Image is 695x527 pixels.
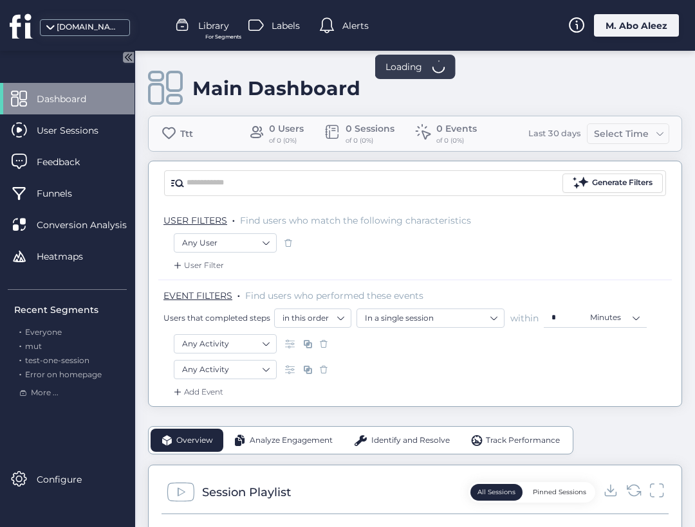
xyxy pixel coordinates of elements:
[176,434,213,447] span: Overview
[19,353,21,365] span: .
[171,386,223,398] div: Add Event
[19,325,21,337] span: .
[240,215,471,226] span: Find users who match the following characteristics
[25,355,89,365] span: test-one-session
[19,367,21,379] span: .
[205,33,241,41] span: For Segments
[19,339,21,351] span: .
[250,434,333,447] span: Analyze Engagement
[202,483,291,501] div: Session Playlist
[25,341,42,351] span: mut
[192,76,360,100] div: Main Dashboard
[57,21,121,33] div: [DOMAIN_NAME]
[182,233,268,253] nz-select-item: Any User
[171,259,224,272] div: User Filter
[526,484,593,501] button: Pinned Sessions
[163,312,270,323] span: Users that completed steps
[562,174,663,193] button: Generate Filters
[342,19,369,33] span: Alerts
[37,92,106,106] span: Dashboard
[510,312,539,325] span: within
[163,290,232,301] span: EVENT FILTERS
[272,19,300,33] span: Labels
[37,155,99,169] span: Feedback
[37,123,118,138] span: User Sessions
[14,303,127,317] div: Recent Segments
[470,484,523,501] button: All Sessions
[37,472,101,487] span: Configure
[594,14,679,37] div: M. Abo Aleez
[198,19,229,33] span: Library
[25,327,62,337] span: Everyone
[182,334,268,353] nz-select-item: Any Activity
[283,308,343,328] nz-select-item: in this order
[232,212,235,225] span: .
[371,434,450,447] span: Identify and Resolve
[237,287,240,300] span: .
[25,370,102,379] span: Error on homepage
[31,387,59,399] span: More ...
[592,177,653,189] div: Generate Filters
[37,218,146,232] span: Conversion Analysis
[37,249,102,263] span: Heatmaps
[163,215,227,226] span: USER FILTERS
[37,186,91,201] span: Funnels
[365,308,496,328] nz-select-item: In a single session
[182,360,268,379] nz-select-item: Any Activity
[590,308,639,327] nz-select-item: Minutes
[245,290,423,301] span: Find users who performed these events
[385,60,422,74] span: Loading
[486,434,560,447] span: Track Performance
